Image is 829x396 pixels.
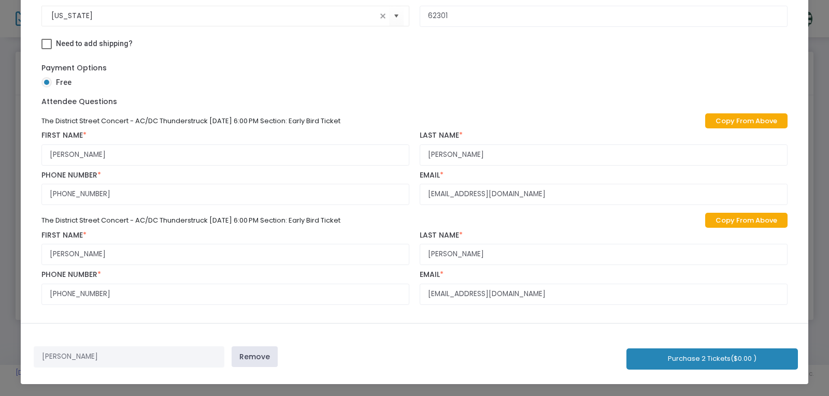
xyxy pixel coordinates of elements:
label: First Name [41,131,409,140]
input: Select State [51,10,377,21]
input: Postal Code [420,6,788,27]
span: Need to add shipping? [56,39,133,48]
input: Last Name [420,244,788,265]
label: Email [420,171,788,180]
input: Last Name [420,144,788,166]
span: The District Street Concert - AC/DC Thunderstruck [DATE] 6:00 PM Section: Early Bird Ticket [41,116,340,126]
input: Phone Number [41,284,409,305]
a: Remove [232,346,278,367]
input: Phone Number [41,184,409,205]
button: Select [389,5,404,26]
a: Copy From Above [705,113,788,128]
label: Last Name [420,231,788,240]
label: Email [420,270,788,280]
button: Purchase 2 Tickets($0.00 ) [626,348,798,370]
label: First Name [41,231,409,240]
a: Copy From Above [705,213,788,228]
input: Email [420,284,788,305]
input: First Name [41,144,409,166]
label: Attendee Questions [41,96,117,107]
label: Phone Number [41,270,409,280]
span: clear [377,10,389,22]
label: Last Name [420,131,788,140]
span: The District Street Concert - AC/DC Thunderstruck [DATE] 6:00 PM Section: Early Bird Ticket [41,215,340,225]
input: First Name [41,244,409,265]
span: Free [52,77,72,88]
label: Phone Number [41,171,409,180]
input: Email [420,184,788,205]
input: Enter Promo code [34,346,224,368]
label: Payment Options [41,63,107,74]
